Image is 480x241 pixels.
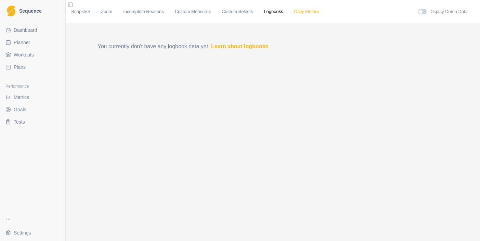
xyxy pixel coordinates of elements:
[3,25,63,36] a: Dashboard
[3,92,63,103] a: Metrics
[3,62,63,73] a: Plans
[14,94,29,101] span: Metrics
[14,64,26,71] span: Plans
[98,42,448,51] p: You currently don't have any logbook data yet. .
[429,8,468,15] label: Display Demo Data
[3,3,63,19] a: LogoSequence
[14,39,30,46] span: Planner
[3,104,63,115] a: Goals
[14,106,26,113] span: Goals
[14,118,25,125] span: Tests
[222,8,253,15] a: Custom Selects
[3,49,63,60] a: Workouts
[3,37,63,48] a: Planner
[294,8,320,15] a: Daily Metrics
[71,8,90,15] a: Snapshot
[14,51,34,58] span: Workouts
[123,8,164,15] a: Incomplete Reasons
[101,8,112,15] a: Zoom
[264,8,283,15] a: Logbooks
[14,27,37,34] span: Dashboard
[3,227,63,238] button: Settings
[175,8,211,15] a: Custom Measures
[19,9,42,13] span: Sequence
[3,81,63,92] div: Performance
[7,5,15,17] img: Logo
[211,43,268,49] a: Learn about logbooks
[3,116,63,127] a: Tests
